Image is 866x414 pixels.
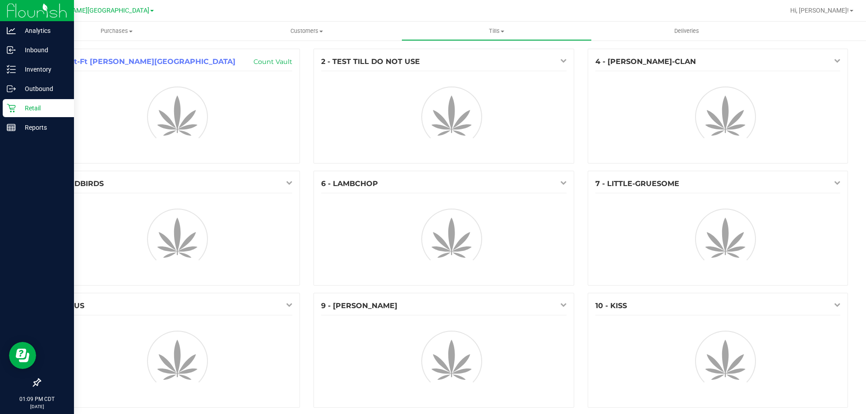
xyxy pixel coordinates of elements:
[321,179,378,188] span: 6 - LAMBCHOP
[22,27,212,35] span: Purchases
[253,58,292,66] a: Count Vault
[4,395,70,403] p: 01:09 PM CDT
[16,45,70,55] p: Inbound
[7,84,16,93] inline-svg: Outbound
[212,22,401,41] a: Customers
[16,122,70,133] p: Reports
[7,45,16,55] inline-svg: Inbound
[7,65,16,74] inline-svg: Inventory
[595,57,696,66] span: 4 - [PERSON_NAME]-CLAN
[16,83,70,94] p: Outbound
[321,301,397,310] span: 9 - [PERSON_NAME]
[4,403,70,410] p: [DATE]
[321,57,420,66] span: 2 - TEST TILL DO NOT USE
[7,104,16,113] inline-svg: Retail
[592,22,782,41] a: Deliveries
[30,7,149,14] span: Ft [PERSON_NAME][GEOGRAPHIC_DATA]
[9,342,36,369] iframe: Resource center
[47,57,235,66] span: 1 - Vault-Ft [PERSON_NAME][GEOGRAPHIC_DATA]
[22,22,212,41] a: Purchases
[7,123,16,132] inline-svg: Reports
[16,103,70,114] p: Retail
[16,64,70,75] p: Inventory
[662,27,711,35] span: Deliveries
[16,25,70,36] p: Analytics
[212,27,401,35] span: Customers
[7,26,16,35] inline-svg: Analytics
[401,22,591,41] a: Tills
[402,27,591,35] span: Tills
[595,179,679,188] span: 7 - LITTLE-GRUESOME
[790,7,849,14] span: Hi, [PERSON_NAME]!
[595,301,627,310] span: 10 - KISS
[47,179,104,188] span: 5 - YARDBIRDS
